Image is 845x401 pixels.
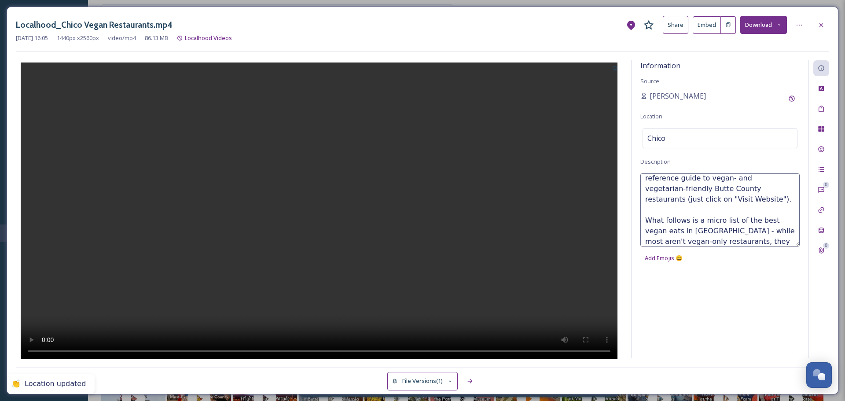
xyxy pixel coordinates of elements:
span: Description [640,158,671,166]
button: File Versions(1) [387,372,458,390]
button: Embed [693,16,721,34]
textarea: For those meatless eaters looking for adventure, fun, and a great dining experience while explori... [640,173,800,246]
div: 0 [823,182,829,188]
span: Localhood Videos [185,34,232,42]
span: [DATE] 16:05 [16,34,48,42]
span: [PERSON_NAME] [650,91,706,101]
button: Open Chat [806,362,832,388]
button: Download [740,16,787,34]
span: 1440 px x 2560 px [57,34,99,42]
span: Information [640,61,680,70]
span: video/mp4 [108,34,136,42]
span: Chico [647,133,665,143]
h3: Localhood_Chico Vegan Restaurants.mp4 [16,18,173,31]
div: 👏 [11,379,20,389]
div: 0 [823,243,829,249]
span: Source [640,77,659,85]
div: Location updated [25,379,86,389]
span: 86.13 MB [145,34,168,42]
span: Location [640,112,662,120]
button: Share [663,16,688,34]
span: Add Emojis 😄 [645,254,683,262]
